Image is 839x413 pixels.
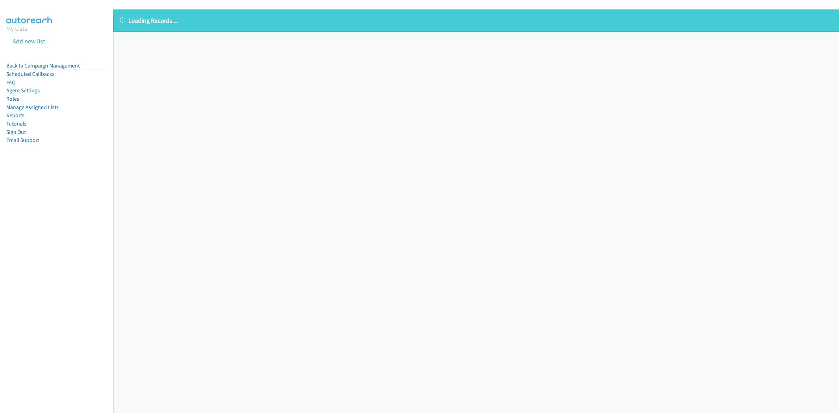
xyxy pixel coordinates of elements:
a: FAQ [6,79,15,86]
a: Agent Settings [6,87,40,94]
a: Back to Campaign Management [6,62,80,69]
a: Scheduled Callbacks [6,71,55,77]
a: Sign Out [6,129,26,135]
a: Email Support [6,137,39,143]
a: My Lists [6,24,27,33]
a: Add new list [13,37,45,45]
a: Reports [6,112,24,119]
a: Manage Assigned Lists [6,104,59,111]
a: Tutorials [6,120,27,127]
p: Loading Records ... [120,16,833,25]
a: Roles [6,95,19,102]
